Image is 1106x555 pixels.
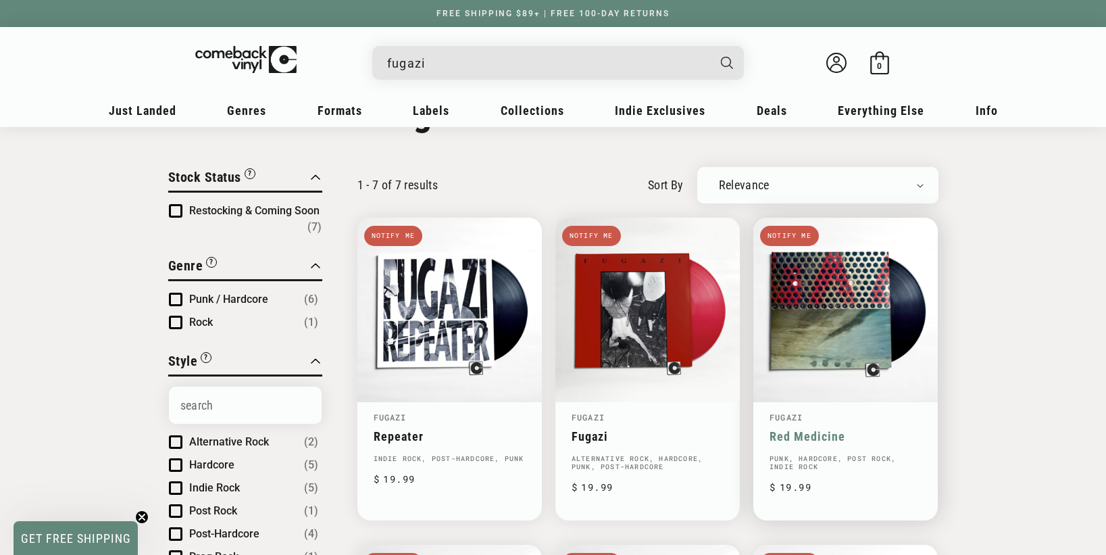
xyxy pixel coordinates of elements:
span: Stock Status [168,169,241,185]
a: Repeater [374,429,526,443]
a: Fugazi [572,412,605,423]
span: Number of products: (6) [304,291,318,308]
span: Rock [189,316,213,329]
span: Collections [501,103,564,118]
span: Genres [227,103,266,118]
div: GET FREE SHIPPINGClose teaser [14,521,138,555]
span: Number of products: (4) [304,526,318,542]
span: Restocking & Coming Soon [189,204,320,217]
span: Punk / Hardcore [189,293,268,306]
input: Search Options [169,387,322,424]
span: 0 [877,61,882,71]
button: Filter by Stock Status [168,167,255,191]
span: Genre [168,258,203,274]
span: Number of products: (7) [307,219,322,235]
span: Number of products: (5) [304,480,318,496]
span: Indie Exclusives [615,103,705,118]
button: Search [709,46,745,80]
a: Fugazi [770,412,803,423]
span: GET FREE SHIPPING [21,531,131,546]
span: Deals [757,103,787,118]
span: Indie Rock [189,481,240,494]
span: Number of products: (2) [304,434,318,450]
span: Labels [413,103,449,118]
button: Close teaser [135,510,149,524]
a: Red Medicine [770,429,922,443]
button: Filter by Style [168,351,212,375]
span: Style [168,353,198,369]
input: When autocomplete results are available use up and down arrows to review and enter to select [387,49,707,77]
span: Number of products: (1) [304,314,318,331]
span: Hardcore [189,458,234,471]
span: Just Landed [109,103,176,118]
span: Alternative Rock [189,435,269,448]
p: 1 - 7 of 7 results [357,178,438,192]
span: Post-Hardcore [189,527,259,540]
a: FREE SHIPPING $89+ | FREE 100-DAY RETURNS [423,9,683,18]
span: Number of products: (1) [304,503,318,519]
span: Number of products: (5) [304,457,318,473]
span: Post Rock [189,504,237,517]
label: sort by [648,176,684,194]
button: Filter by Genre [168,256,218,279]
span: Info [976,103,998,118]
a: Fugazi [572,429,724,443]
span: Formats [318,103,362,118]
a: Fugazi [374,412,407,423]
span: Everything Else [838,103,924,118]
div: Search [372,46,744,80]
